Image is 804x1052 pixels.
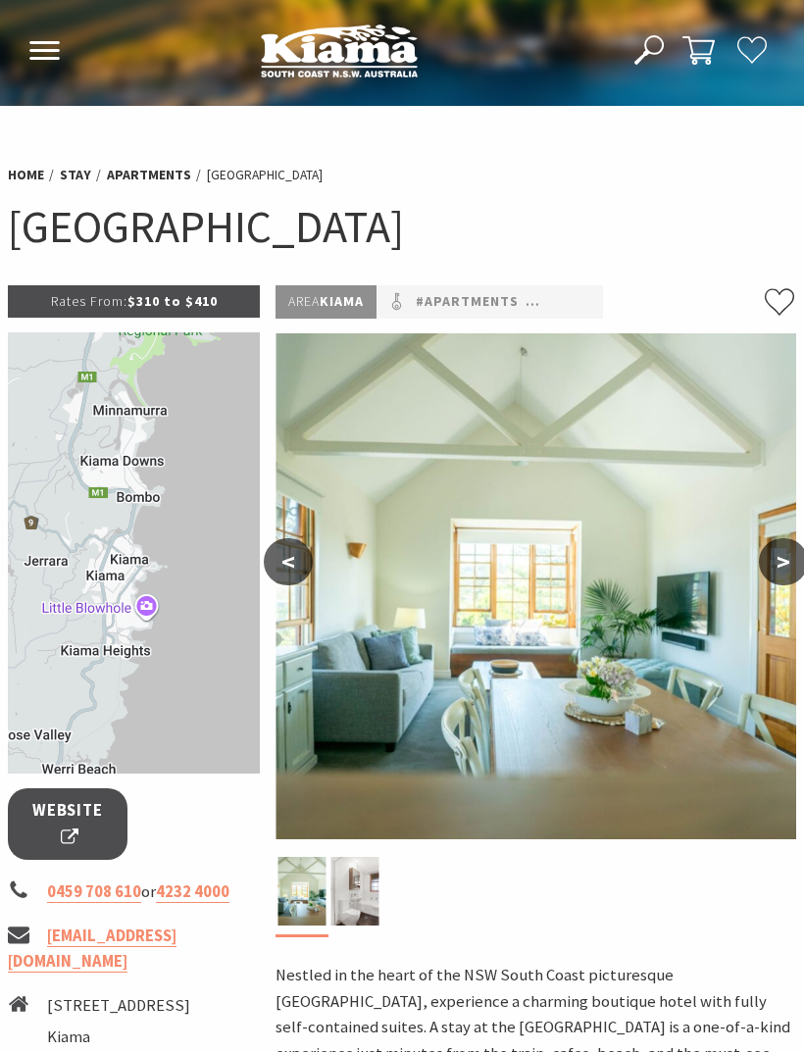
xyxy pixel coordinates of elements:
[47,993,233,1020] li: [STREET_ADDRESS]
[207,165,323,185] li: [GEOGRAPHIC_DATA]
[526,290,589,313] a: #Hotels
[8,285,260,317] p: $310 to $410
[107,166,191,184] a: Apartments
[47,881,141,903] a: 0459 708 610
[60,166,91,184] a: Stay
[8,926,176,974] a: [EMAIL_ADDRESS][DOMAIN_NAME]
[288,292,320,310] span: Area
[51,292,127,310] span: Rates From:
[8,879,260,906] li: or
[331,857,379,926] img: Superior Apt 6 Bathroom
[261,24,418,77] img: Kiama Logo
[32,798,103,850] span: Website
[47,1025,233,1051] li: Kiama
[156,881,229,903] a: 4232 4000
[264,538,313,585] button: <
[276,285,377,318] p: Kiama
[8,166,44,184] a: Home
[8,197,796,256] h1: [GEOGRAPHIC_DATA]
[416,290,519,313] a: #Apartments
[8,788,127,860] a: Website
